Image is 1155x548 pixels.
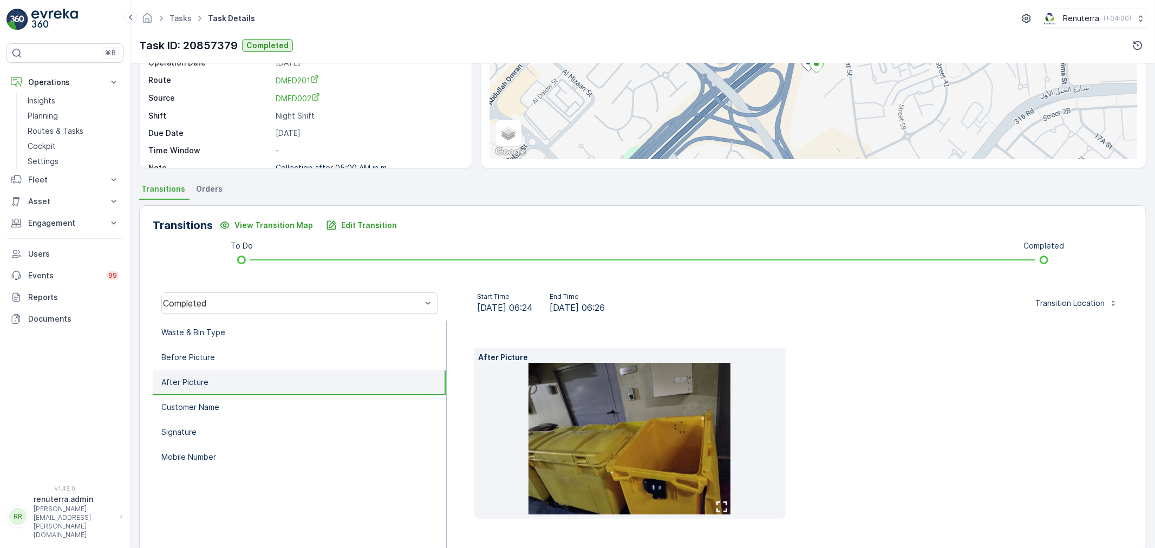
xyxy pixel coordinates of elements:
p: Transitions [153,217,213,233]
p: Events [28,270,100,281]
a: Events99 [6,265,123,286]
div: RR [9,508,27,525]
p: ⌘B [105,49,116,57]
p: Renuterra [1063,13,1099,24]
button: RRrenuterra.admin[PERSON_NAME][EMAIL_ADDRESS][PERSON_NAME][DOMAIN_NAME] [6,494,123,539]
button: View Transition Map [213,217,319,234]
img: Google [493,145,528,159]
p: Planning [28,110,58,121]
p: Settings [28,156,58,167]
p: Task ID: 20857379 [139,37,238,54]
p: Transition Location [1035,298,1105,309]
p: Cockpit [28,141,56,152]
p: Insights [28,95,55,106]
p: After Picture [478,352,781,363]
p: - [276,145,460,156]
p: View Transition Map [234,220,313,231]
p: After Picture [161,377,208,388]
p: Reports [28,292,119,303]
img: logo_light-DOdMpM7g.png [31,9,78,30]
a: Homepage [141,16,153,25]
button: Asset [6,191,123,212]
p: Engagement [28,218,102,229]
button: Transition Location [1029,295,1124,312]
p: Users [28,249,119,259]
p: Before Picture [161,352,215,363]
p: Collection after 05:00 AM in m... [276,163,393,172]
button: Completed [242,39,293,52]
p: Customer Name [161,402,219,413]
a: DMED201 [276,75,460,86]
p: Source [148,93,271,104]
p: Signature [161,427,197,438]
a: Open this area in Google Maps (opens a new window) [493,145,528,159]
p: End Time [550,292,605,301]
button: Renuterra(+04:00) [1042,9,1146,28]
p: Asset [28,196,102,207]
a: Users [6,243,123,265]
button: Fleet [6,169,123,191]
img: 40ec91b320aa47e9a1365e1118ff0749.jpg [528,363,730,514]
span: v 1.48.0 [6,485,123,492]
button: Edit Transition [319,217,403,234]
p: Start Time [477,292,532,301]
p: Documents [28,314,119,324]
a: Reports [6,286,123,308]
a: Routes & Tasks [23,123,123,139]
a: DMED002 [276,93,460,104]
p: Completed [1023,240,1064,251]
span: [DATE] 06:24 [477,301,532,314]
p: Operations [28,77,102,88]
p: Waste & Bin Type [161,327,225,338]
span: [DATE] 06:26 [550,301,605,314]
p: ( +04:00 ) [1104,14,1131,23]
img: logo [6,9,28,30]
p: Mobile Number [161,452,216,462]
p: Night Shift [276,110,460,121]
p: 99 [108,271,117,280]
a: Planning [23,108,123,123]
p: [DATE] [276,128,460,139]
p: Fleet [28,174,102,185]
p: To Do [231,240,253,251]
div: Completed [163,298,421,308]
button: Engagement [6,212,123,234]
img: Screenshot_2024-07-26_at_13.33.01.png [1042,12,1059,24]
p: [PERSON_NAME][EMAIL_ADDRESS][PERSON_NAME][DOMAIN_NAME] [34,505,115,539]
a: Documents [6,308,123,330]
p: Time Window [148,145,271,156]
span: Task Details [206,13,257,24]
a: Settings [23,154,123,169]
a: Insights [23,93,123,108]
p: Shift [148,110,271,121]
a: Layers [497,121,520,145]
p: Routes & Tasks [28,126,83,136]
p: Due Date [148,128,271,139]
p: Route [148,75,271,86]
button: Operations [6,71,123,93]
p: renuterra.admin [34,494,115,505]
a: Cockpit [23,139,123,154]
span: DMED201 [276,76,319,85]
a: Tasks [169,14,192,23]
span: Transitions [141,184,185,194]
p: Completed [246,40,289,51]
span: Orders [196,184,223,194]
p: Edit Transition [341,220,397,231]
span: DMED002 [276,94,320,103]
p: Note [148,162,271,173]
